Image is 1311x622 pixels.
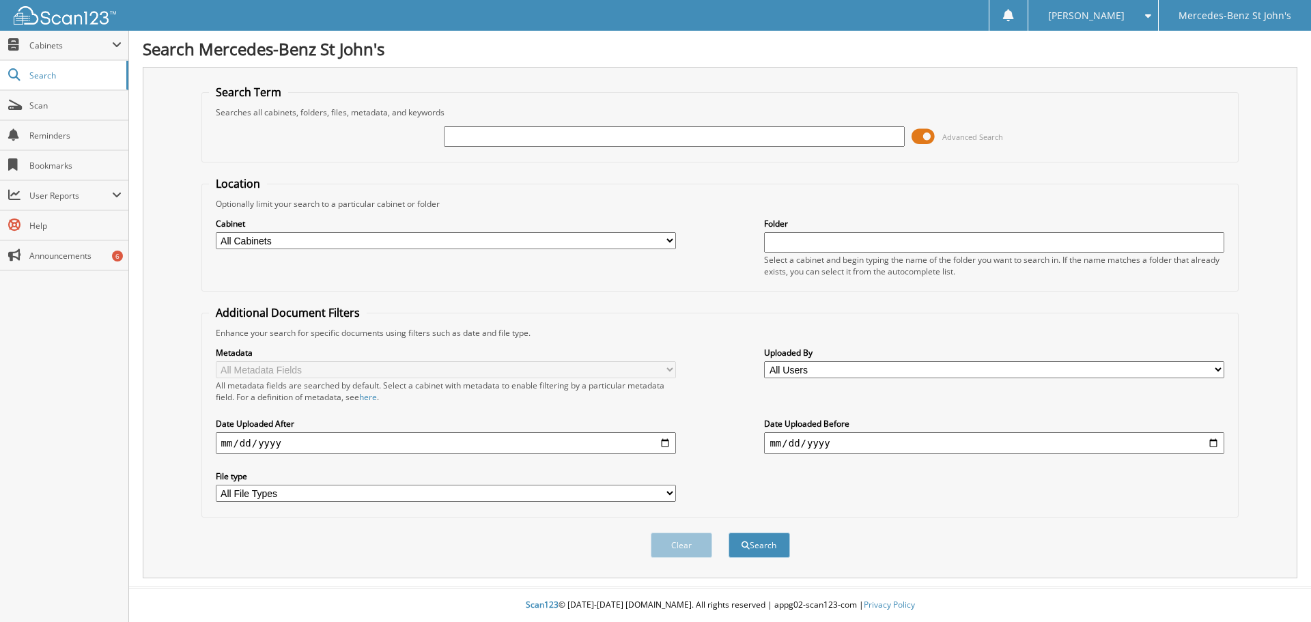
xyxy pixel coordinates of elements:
div: Searches all cabinets, folders, files, metadata, and keywords [209,107,1232,118]
a: Privacy Policy [864,599,915,610]
span: Cabinets [29,40,112,51]
div: 6 [112,251,123,261]
input: end [764,432,1224,454]
label: Uploaded By [764,347,1224,358]
div: Optionally limit your search to a particular cabinet or folder [209,198,1232,210]
span: Scan [29,100,122,111]
label: Cabinet [216,218,676,229]
legend: Location [209,176,267,191]
div: All metadata fields are searched by default. Select a cabinet with metadata to enable filtering b... [216,380,676,403]
legend: Search Term [209,85,288,100]
span: [PERSON_NAME] [1048,12,1125,20]
span: Search [29,70,119,81]
label: Metadata [216,347,676,358]
div: © [DATE]-[DATE] [DOMAIN_NAME]. All rights reserved | appg02-scan123-com | [129,589,1311,622]
span: Announcements [29,250,122,261]
span: Bookmarks [29,160,122,171]
label: Folder [764,218,1224,229]
iframe: Chat Widget [1243,556,1311,622]
div: Select a cabinet and begin typing the name of the folder you want to search in. If the name match... [764,254,1224,277]
label: File type [216,470,676,482]
button: Search [729,533,790,558]
img: scan123-logo-white.svg [14,6,116,25]
label: Date Uploaded After [216,418,676,429]
span: Advanced Search [942,132,1003,142]
input: start [216,432,676,454]
div: Enhance your search for specific documents using filters such as date and file type. [209,327,1232,339]
h1: Search Mercedes-Benz St John's [143,38,1297,60]
button: Clear [651,533,712,558]
span: Help [29,220,122,231]
a: here [359,391,377,403]
span: Reminders [29,130,122,141]
legend: Additional Document Filters [209,305,367,320]
span: Scan123 [526,599,559,610]
span: Mercedes-Benz St John's [1179,12,1291,20]
label: Date Uploaded Before [764,418,1224,429]
span: User Reports [29,190,112,201]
